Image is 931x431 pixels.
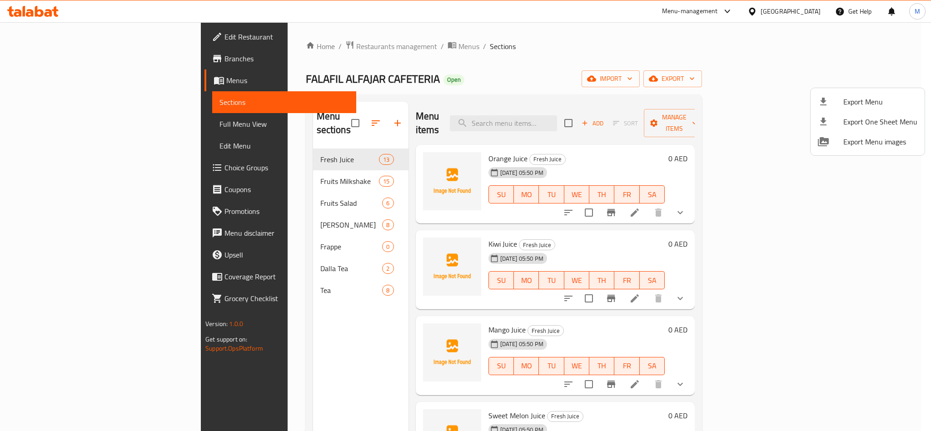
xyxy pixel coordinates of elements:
span: Export One Sheet Menu [843,116,917,127]
li: Export menu items [811,92,925,112]
li: Export one sheet menu items [811,112,925,132]
span: Export Menu images [843,136,917,147]
li: Export Menu images [811,132,925,152]
span: Export Menu [843,96,917,107]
